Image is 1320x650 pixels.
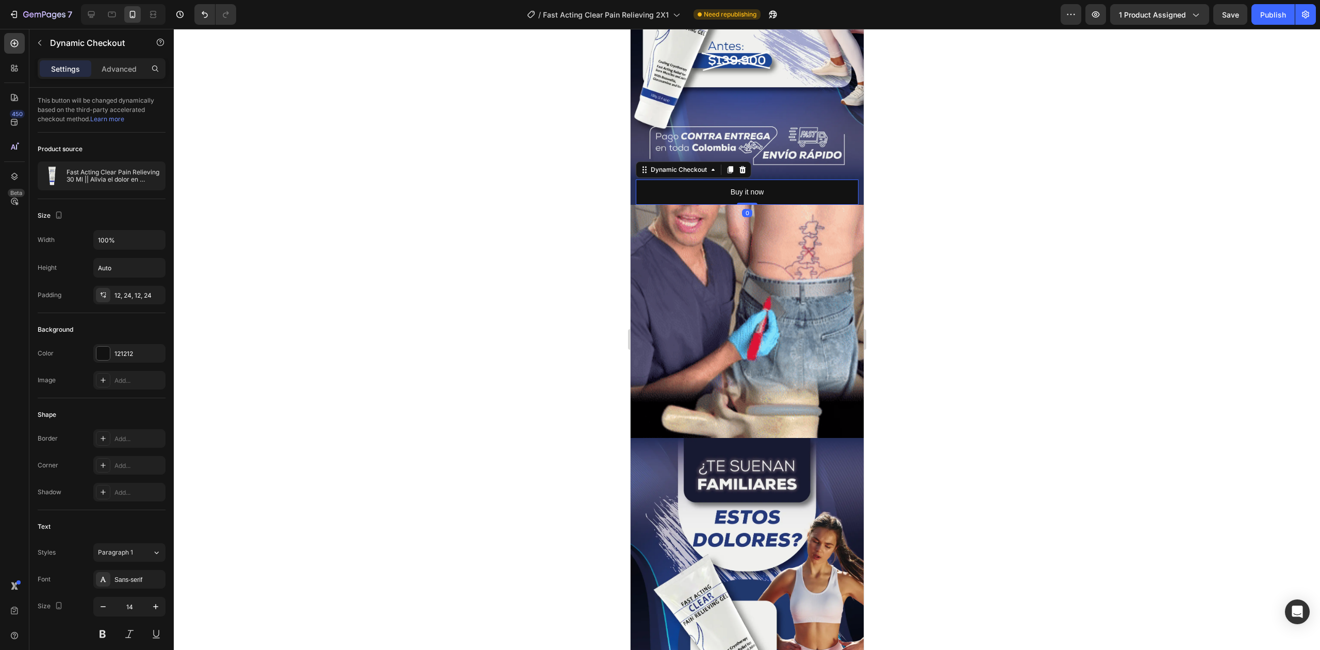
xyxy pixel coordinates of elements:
[38,88,166,133] div: This button will be changed dynamically based on the third-party accelerated checkout method.
[38,599,65,613] div: Size
[98,548,133,557] span: Paragraph 1
[1110,4,1209,25] button: 1 product assigned
[38,434,58,443] div: Border
[67,169,161,183] p: Fast Acting Clear Pain Relieving 30 Ml || Alivia el dolor en articulaciones y muscular.
[114,376,163,385] div: Add...
[42,166,62,186] img: product feature img
[114,488,163,497] div: Add...
[38,461,58,470] div: Corner
[38,144,82,154] div: Product source
[631,29,864,650] iframe: Design area
[114,291,163,300] div: 12, 24, 12, 24
[94,231,165,249] input: Auto
[68,8,72,21] p: 7
[50,37,138,49] p: Dynamic Checkout
[94,258,165,277] input: Auto
[38,263,57,272] div: Height
[538,9,541,20] span: /
[4,4,77,25] button: 7
[38,522,51,531] div: Text
[38,235,55,245] div: Width
[38,325,73,334] div: Background
[1119,9,1186,20] span: 1 product assigned
[8,189,25,197] div: Beta
[38,376,56,385] div: Image
[38,548,56,557] div: Styles
[1260,9,1286,20] div: Publish
[194,4,236,25] div: Undo/Redo
[114,434,163,444] div: Add...
[51,63,80,74] p: Settings
[10,110,25,118] div: 450
[1222,10,1239,19] span: Save
[1251,4,1295,25] button: Publish
[114,461,163,470] div: Add...
[38,410,56,419] div: Shape
[38,349,54,358] div: Color
[543,9,669,20] span: Fast Acting Clear Pain Relieving 2X1
[93,543,166,562] button: Paragraph 1
[114,349,163,359] div: 121212
[38,290,61,300] div: Padding
[1285,599,1310,624] div: Open Intercom Messenger
[102,63,137,74] p: Advanced
[704,10,756,19] span: Need republishing
[1213,4,1247,25] button: Save
[90,115,124,123] a: Learn more
[38,488,61,497] div: Shadow
[38,209,65,223] div: Size
[38,575,51,584] div: Font
[114,575,163,584] div: Sans-serif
